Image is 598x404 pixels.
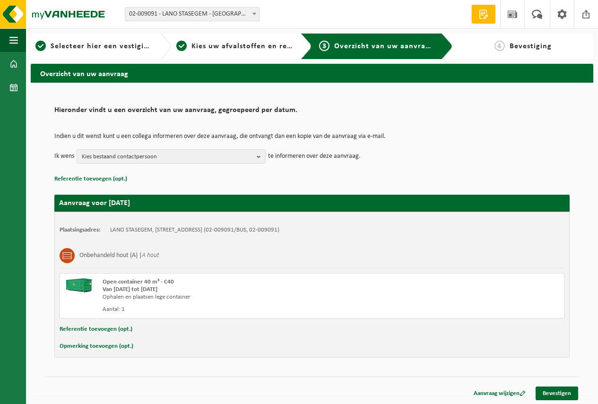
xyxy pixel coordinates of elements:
[35,41,153,52] a: 1Selecteer hier een vestiging
[54,133,570,140] p: Indien u dit wenst kunt u een collega informeren over deze aanvraag, die ontvangt dan een kopie v...
[60,323,132,335] button: Referentie toevoegen (opt.)
[51,43,153,50] span: Selecteer hier een vestiging
[176,41,187,51] span: 2
[103,306,350,313] div: Aantal: 1
[60,340,133,352] button: Opmerking toevoegen (opt.)
[103,293,350,301] div: Ophalen en plaatsen lege container
[79,248,159,263] h3: Onbehandeld hout (A) |
[59,199,130,207] strong: Aanvraag voor [DATE]
[191,43,321,50] span: Kies uw afvalstoffen en recipiënten
[54,173,127,185] button: Referentie toevoegen (opt.)
[82,150,253,164] span: Kies bestaand contactpersoon
[77,149,266,163] button: Kies bestaand contactpersoon
[467,387,533,400] a: Aanvraag wijzigen
[35,41,46,51] span: 1
[60,227,101,233] strong: Plaatsingsadres:
[5,383,158,404] iframe: chat widget
[54,149,74,163] p: Ik wens
[54,106,570,119] h2: Hieronder vindt u een overzicht van uw aanvraag, gegroepeerd per datum.
[103,279,174,285] span: Open container 40 m³ - C40
[31,64,593,82] h2: Overzicht van uw aanvraag
[494,41,505,51] span: 4
[110,226,279,234] td: LANO STASEGEM, [STREET_ADDRESS] (02-009091/BUS, 02-009091)
[334,43,434,50] span: Overzicht van uw aanvraag
[65,278,93,292] img: HK-XC-40-GN-00.png
[142,252,159,259] i: A hout
[536,387,578,400] a: Bevestigen
[125,7,260,21] span: 02-009091 - LANO STASEGEM - HARELBEKE
[125,8,259,21] span: 02-009091 - LANO STASEGEM - HARELBEKE
[319,41,329,51] span: 3
[176,41,294,52] a: 2Kies uw afvalstoffen en recipiënten
[510,43,552,50] span: Bevestiging
[268,149,361,163] p: te informeren over deze aanvraag.
[103,286,157,292] strong: Van [DATE] tot [DATE]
